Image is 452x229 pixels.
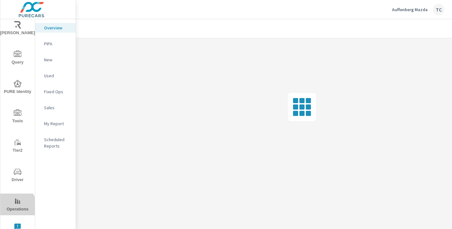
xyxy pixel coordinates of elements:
[2,197,33,213] span: Operations
[35,135,76,151] div: Scheduled Reports
[35,103,76,112] div: Sales
[44,120,71,127] p: My Report
[433,4,444,15] div: TC
[392,7,428,12] p: Auffenberg Mazda
[35,87,76,96] div: Fixed Ops
[44,25,71,31] p: Overview
[2,139,33,154] span: Tier2
[35,23,76,33] div: Overview
[2,80,33,95] span: PURE Identity
[35,119,76,128] div: My Report
[2,21,33,37] span: [PERSON_NAME]
[44,73,71,79] p: Used
[2,168,33,184] span: Driver
[35,39,76,49] div: PIPA
[35,55,76,65] div: New
[2,109,33,125] span: Tools
[44,57,71,63] p: New
[44,104,71,111] p: Sales
[44,88,71,95] p: Fixed Ops
[44,41,71,47] p: PIPA
[2,50,33,66] span: Query
[35,71,76,80] div: Used
[44,136,71,149] p: Scheduled Reports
